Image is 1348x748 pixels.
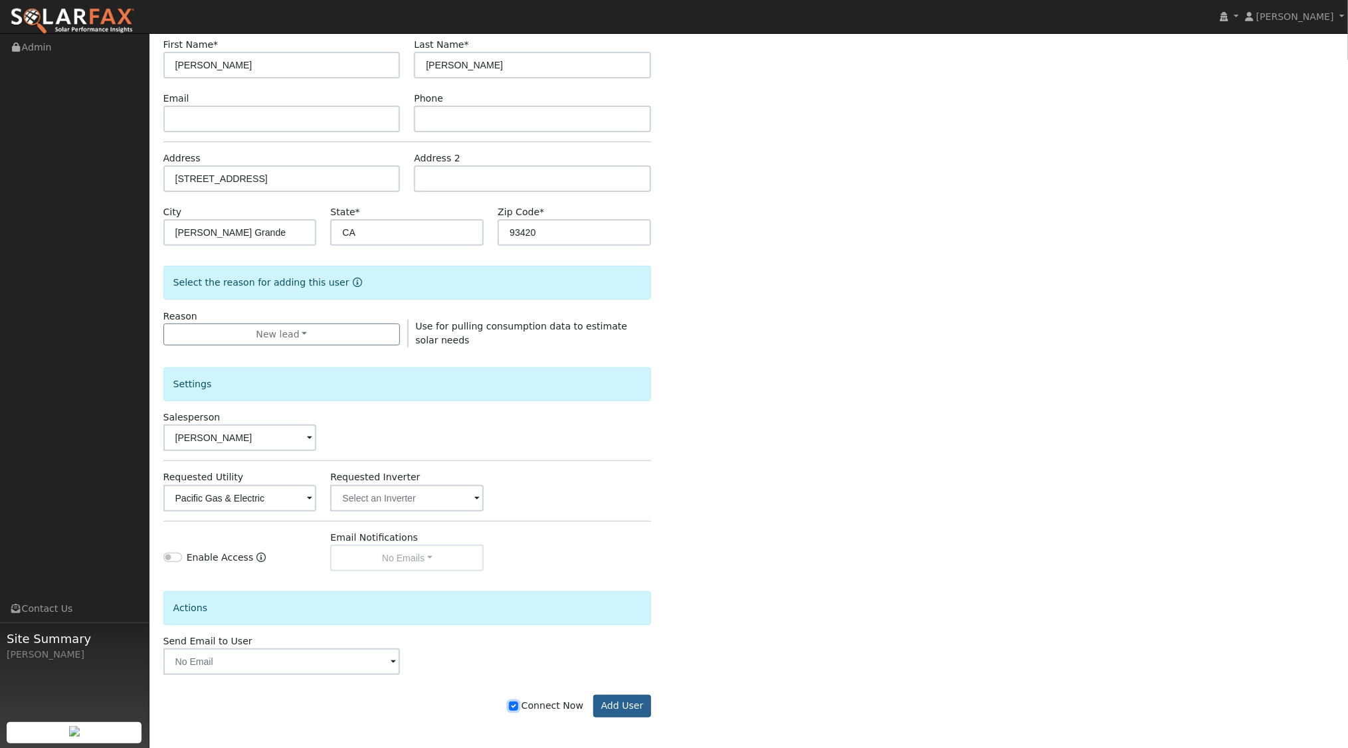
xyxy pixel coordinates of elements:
[163,92,189,106] label: Email
[355,207,360,217] span: Required
[163,648,401,675] input: No Email
[213,39,218,50] span: Required
[349,277,362,288] a: Reason for new user
[163,485,317,512] input: Select a Utility
[163,411,221,424] label: Salesperson
[163,424,317,451] input: Select a User
[187,551,254,565] label: Enable Access
[330,470,420,484] label: Requested Inverter
[163,266,652,300] div: Select the reason for adding this user
[7,648,142,662] div: [PERSON_NAME]
[163,470,244,484] label: Requested Utility
[163,205,182,219] label: City
[498,205,544,219] label: Zip Code
[163,324,401,346] button: New lead
[414,92,443,106] label: Phone
[163,151,201,165] label: Address
[163,310,197,324] label: Reason
[415,321,627,345] span: Use for pulling consumption data to estimate solar needs
[69,726,80,737] img: retrieve
[414,38,468,52] label: Last Name
[593,695,651,717] button: Add User
[163,367,652,401] div: Settings
[509,701,518,711] input: Connect Now
[163,591,652,625] div: Actions
[10,7,135,35] img: SolarFax
[7,630,142,648] span: Site Summary
[414,151,460,165] label: Address 2
[1256,11,1334,22] span: [PERSON_NAME]
[464,39,469,50] span: Required
[539,207,544,217] span: Required
[330,205,359,219] label: State
[163,634,252,648] label: Send Email to User
[509,699,583,713] label: Connect Now
[256,551,266,571] a: Enable Access
[163,38,219,52] label: First Name
[330,485,484,512] input: Select an Inverter
[330,531,418,545] label: Email Notifications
